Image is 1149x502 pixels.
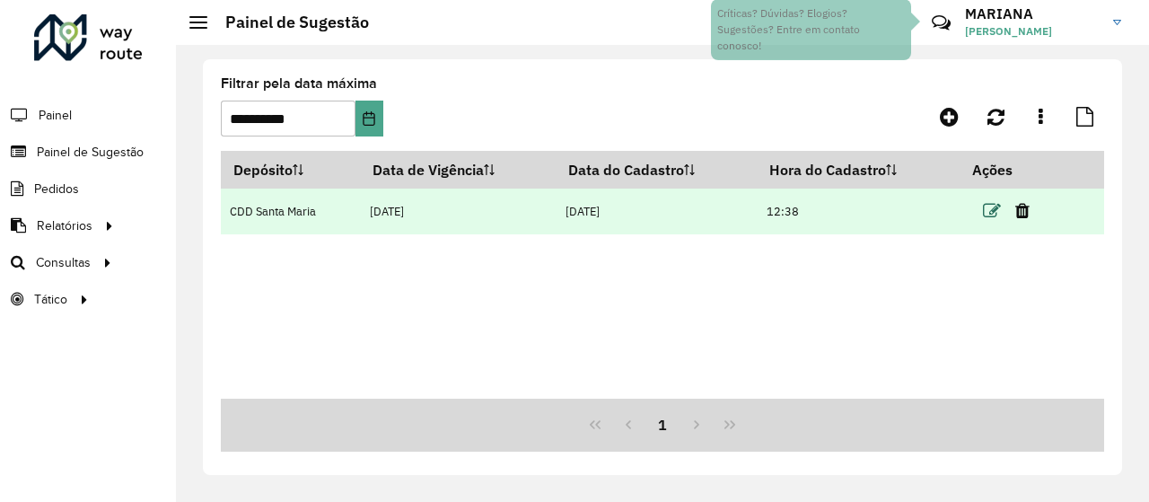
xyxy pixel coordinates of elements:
td: CDD Santa Maria [221,189,360,234]
span: Painel [39,106,72,125]
th: Data de Vigência [360,151,556,189]
h3: MARIANA [965,5,1100,22]
td: 12:38 [758,189,960,234]
span: Consultas [36,253,91,272]
a: Contato Rápido [922,4,960,42]
th: Hora do Cadastro [758,151,960,189]
a: Excluir [1015,198,1030,223]
th: Ações [960,151,1067,189]
span: Tático [34,290,67,309]
span: Relatórios [37,216,92,235]
h2: Painel de Sugestão [207,13,369,32]
span: Painel de Sugestão [37,143,144,162]
td: [DATE] [360,189,556,234]
span: Pedidos [34,180,79,198]
button: Choose Date [355,101,383,137]
th: Depósito [221,151,360,189]
td: [DATE] [556,189,757,234]
a: Editar [983,198,1001,223]
button: 1 [645,408,680,442]
span: [PERSON_NAME] [965,23,1100,40]
th: Data do Cadastro [556,151,757,189]
label: Filtrar pela data máxima [221,73,377,94]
